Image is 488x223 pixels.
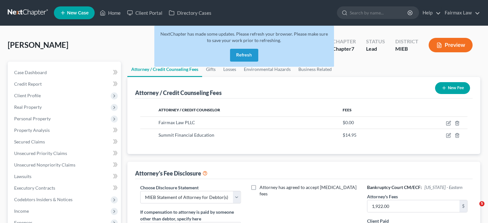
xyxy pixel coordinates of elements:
a: Executory Contracts [9,182,121,194]
span: Unsecured Nonpriority Claims [14,162,75,167]
span: Case Dashboard [14,70,47,75]
button: Preview [429,38,473,52]
a: Secured Claims [9,136,121,148]
div: MIEB [395,45,418,53]
a: Credit Report [9,78,121,90]
label: If compensation to attorney is paid by someone other than debtor, specify here [140,209,241,222]
a: Attorney / Credit Counseling Fees [127,62,202,77]
span: Attorney has agreed to accept [MEDICAL_DATA] fees [260,184,356,196]
div: Status [366,38,385,45]
a: Unsecured Nonpriority Claims [9,159,121,171]
a: Unsecured Priority Claims [9,148,121,159]
span: Executory Contracts [14,185,55,191]
span: Attorney / Credit Counselor [158,107,220,112]
input: Search by name... [350,7,408,19]
h6: Bankruptcy Court CM/ECF: [367,184,467,191]
button: Refresh [230,49,258,62]
span: Client Profile [14,93,41,98]
div: Lead [366,45,385,53]
span: 5 [479,201,484,206]
span: Summit Financial Education [158,132,214,138]
span: Lawsuits [14,174,31,179]
span: Secured Claims [14,139,45,144]
span: Personal Property [14,116,51,121]
label: Choose Disclosure Statement [140,184,199,191]
a: Client Portal [124,7,166,19]
span: New Case [67,11,89,15]
iframe: Intercom live chat [466,201,482,217]
a: Help [419,7,441,19]
div: $ [459,200,467,212]
span: Property Analysis [14,127,50,133]
div: Attorney / Credit Counseling Fees [135,89,222,97]
span: Codebtors Insiders & Notices [14,197,73,202]
div: District [395,38,418,45]
button: New Fee [435,82,470,94]
a: Directory Cases [166,7,215,19]
span: Unsecured Priority Claims [14,150,67,156]
a: Home [97,7,124,19]
span: Credit Report [14,81,42,87]
span: $14.95 [343,132,356,138]
label: Attorney's Fees [367,193,398,200]
div: Attorney's Fee Disclosure [135,169,208,177]
span: $0.00 [343,120,354,125]
span: Fees [343,107,352,112]
span: NextChapter has made some updates. Please refresh your browser. Please make sure to save your wor... [160,31,328,43]
span: Income [14,208,29,214]
span: [US_STATE] - Eastern [424,184,462,190]
a: Property Analysis [9,124,121,136]
a: Lawsuits [9,171,121,182]
span: [PERSON_NAME] [8,40,68,49]
span: Fairmax Law PLLC [158,120,195,125]
a: Case Dashboard [9,67,121,78]
a: Fairmax Law [441,7,480,19]
span: Real Property [14,104,42,110]
input: 0.00 [367,200,459,212]
div: Chapter [332,38,356,45]
span: 7 [351,46,354,52]
div: Chapter [332,45,356,53]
